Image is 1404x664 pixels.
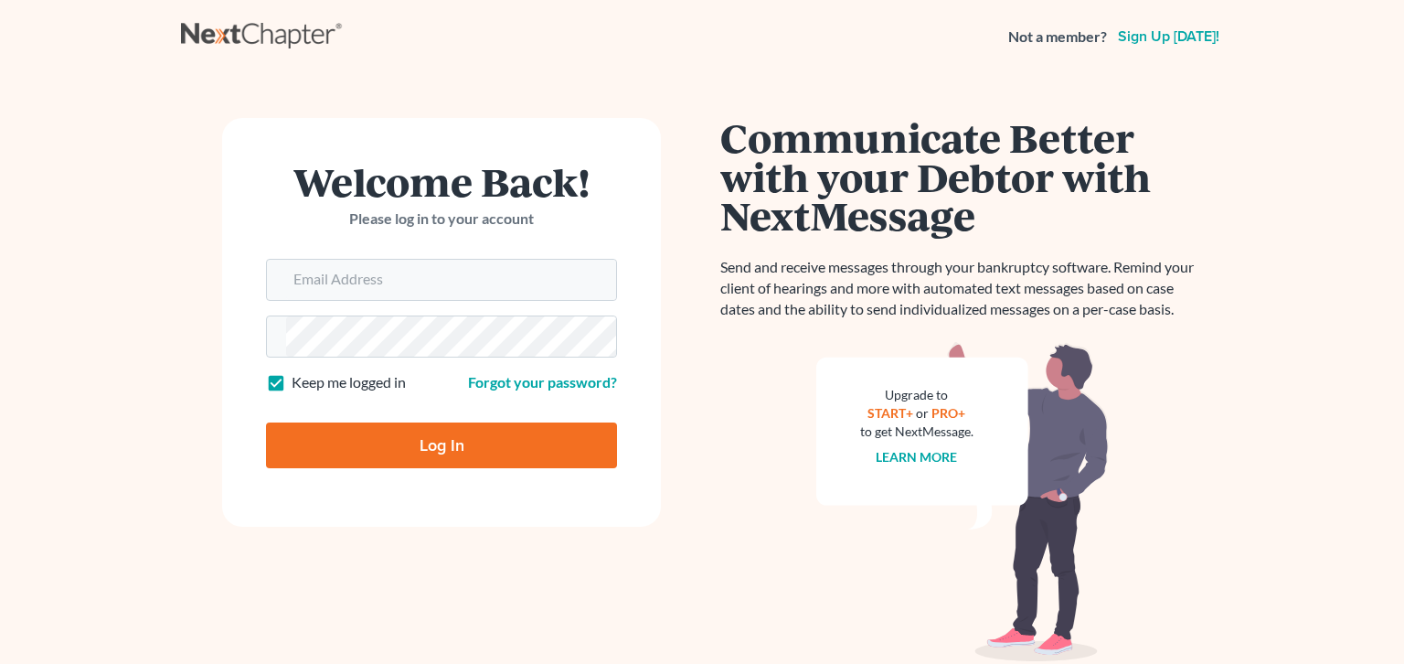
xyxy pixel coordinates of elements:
a: Sign up [DATE]! [1114,29,1223,44]
a: Forgot your password? [468,373,617,391]
div: Upgrade to [860,386,973,404]
h1: Communicate Better with your Debtor with NextMessage [720,118,1205,235]
input: Log In [266,423,617,468]
div: to get NextMessage. [860,423,973,441]
span: or [917,405,930,421]
a: START+ [868,405,914,421]
strong: Not a member? [1008,27,1107,48]
input: Email Address [286,260,616,300]
a: Learn more [877,449,958,465]
img: nextmessage_bg-59042aed3d76b12b5cd301f8e5b87938c9018125f34e5fa2b7a6b67550977c72.svg [816,342,1109,662]
p: Send and receive messages through your bankruptcy software. Remind your client of hearings and mo... [720,257,1205,320]
h1: Welcome Back! [266,162,617,201]
p: Please log in to your account [266,209,617,230]
a: PRO+ [932,405,966,421]
label: Keep me logged in [292,372,406,393]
